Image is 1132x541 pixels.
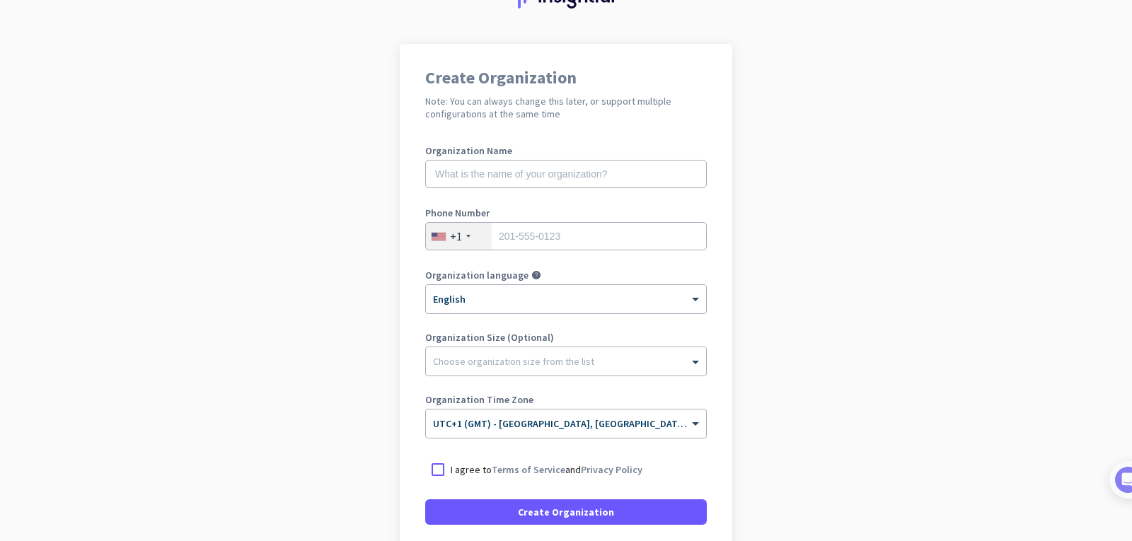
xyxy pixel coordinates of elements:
i: help [531,270,541,280]
label: Organization language [425,270,529,280]
label: Organization Name [425,146,707,156]
a: Privacy Policy [581,463,642,476]
input: What is the name of your organization? [425,160,707,188]
a: Terms of Service [492,463,565,476]
span: Create Organization [518,505,614,519]
button: Create Organization [425,499,707,525]
div: +1 [450,229,462,243]
h2: Note: You can always change this later, or support multiple configurations at the same time [425,95,707,120]
input: 201-555-0123 [425,222,707,250]
label: Organization Size (Optional) [425,332,707,342]
label: Organization Time Zone [425,395,707,405]
h1: Create Organization [425,69,707,86]
p: I agree to and [451,463,642,477]
label: Phone Number [425,208,707,218]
